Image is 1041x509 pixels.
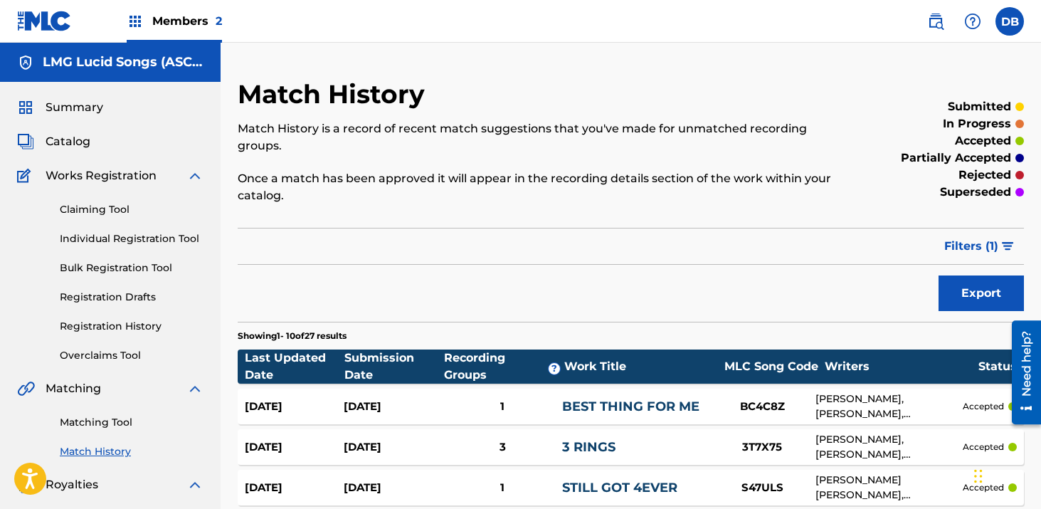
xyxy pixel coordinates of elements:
span: Filters ( 1 ) [944,238,998,255]
h5: LMG Lucid Songs (ASCAP) [43,54,204,70]
img: Accounts [17,54,34,71]
span: Catalog [46,133,90,150]
a: Public Search [921,7,950,36]
div: Status [978,358,1017,375]
img: Works Registration [17,167,36,184]
img: Top Rightsholders [127,13,144,30]
div: MLC Song Code [718,358,825,375]
a: Matching Tool [60,415,204,430]
a: Registration Drafts [60,290,204,305]
a: BEST THING FOR ME [562,399,699,414]
p: Once a match has been approved it will appear in the recording details section of the work within... [238,170,843,204]
a: Registration History [60,319,204,334]
div: User Menu [995,7,1024,36]
img: search [927,13,944,30]
img: MLC Logo [17,11,72,31]
a: Overclaims Tool [60,348,204,363]
div: 3T7X75 [709,439,815,456]
div: 3 [443,439,562,456]
div: [DATE] [245,480,344,496]
img: Matching [17,380,35,397]
div: Drag [974,455,983,498]
div: S47ULS [709,480,815,496]
iframe: Resource Center [1001,315,1041,430]
img: Catalog [17,133,34,150]
span: Royalties [46,476,98,493]
a: Match History [60,444,204,459]
a: Individual Registration Tool [60,231,204,246]
p: Showing 1 - 10 of 27 results [238,330,347,342]
a: Claiming Tool [60,202,204,217]
div: Recording Groups [444,350,564,384]
img: expand [186,380,204,397]
a: 3 RINGS [562,439,615,455]
span: Summary [46,99,103,116]
img: Summary [17,99,34,116]
p: accepted [963,400,1004,413]
p: accepted [955,132,1011,149]
p: superseded [940,184,1011,201]
p: rejected [958,167,1011,184]
div: 1 [443,480,562,496]
p: accepted [963,481,1004,494]
h2: Match History [238,78,432,110]
div: [DATE] [344,480,443,496]
div: Help [958,7,987,36]
div: [PERSON_NAME], [PERSON_NAME], [PERSON_NAME] [PERSON_NAME] [PERSON_NAME] [815,392,963,421]
a: STILL GOT 4EVER [562,480,677,495]
div: [PERSON_NAME], [PERSON_NAME], [PERSON_NAME] [815,432,963,462]
div: Work Title [564,358,718,375]
div: [DATE] [245,439,344,456]
span: Matching [46,380,101,397]
button: Export [939,276,1024,311]
div: [DATE] [245,399,344,415]
p: partially accepted [901,149,1011,167]
img: expand [186,167,204,184]
img: expand [186,476,204,493]
div: 1 [443,399,562,415]
p: accepted [963,441,1004,453]
a: SummarySummary [17,99,103,116]
p: Match History is a record of recent match suggestions that you've made for unmatched recording gr... [238,120,843,154]
iframe: Chat Widget [970,441,1041,509]
span: 2 [216,14,222,28]
a: CatalogCatalog [17,133,90,150]
p: submitted [948,98,1011,115]
img: help [964,13,981,30]
div: Last Updated Date [245,350,344,384]
div: [PERSON_NAME] [PERSON_NAME], [PERSON_NAME], [PERSON_NAME], [PERSON_NAME] [815,473,963,503]
div: Submission Date [344,350,444,384]
span: Members [152,13,222,29]
a: Bulk Registration Tool [60,261,204,276]
button: Filters (1) [936,229,1024,264]
div: [DATE] [344,439,443,456]
p: in progress [943,115,1011,132]
div: BC4C8Z [709,399,815,415]
img: filter [1002,242,1014,251]
div: [DATE] [344,399,443,415]
div: Writers [825,358,978,375]
span: Works Registration [46,167,157,184]
span: ? [549,363,560,374]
